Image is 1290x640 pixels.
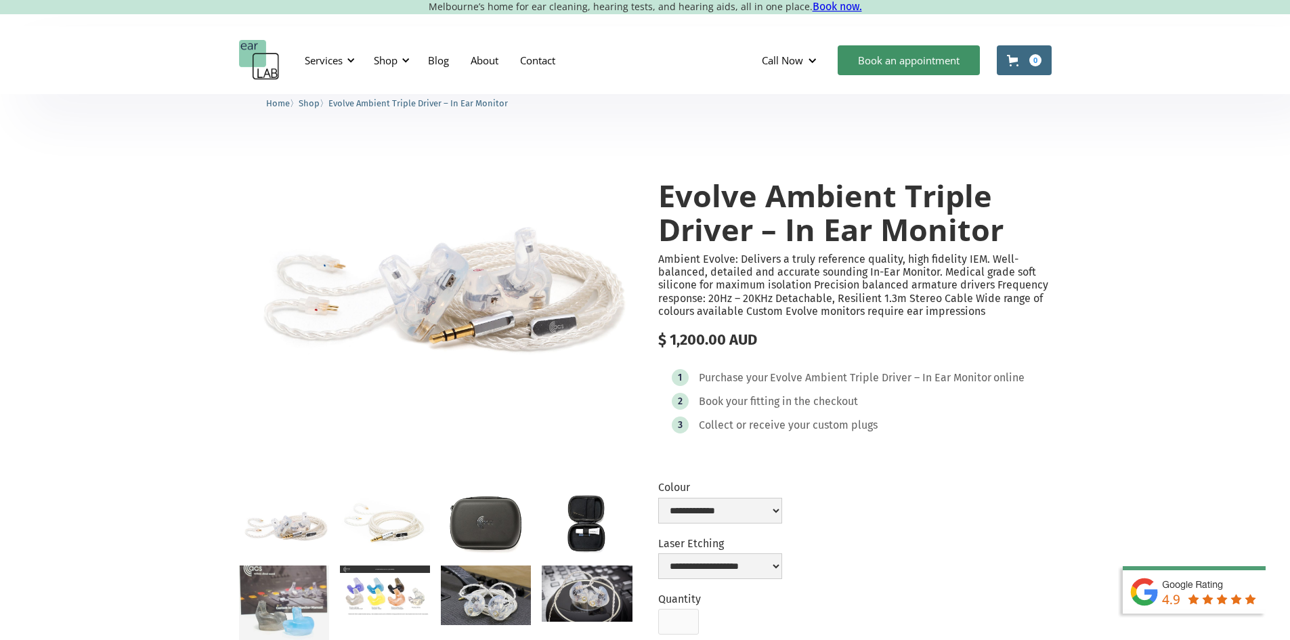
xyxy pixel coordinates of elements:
div: Call Now [762,54,803,67]
div: 0 [1029,54,1041,66]
div: Shop [366,40,414,81]
a: open lightbox [340,494,430,551]
div: 3 [678,420,683,430]
a: Open cart [997,45,1052,75]
h1: Evolve Ambient Triple Driver – In Ear Monitor [658,179,1052,246]
a: open lightbox [239,494,329,555]
div: Purchase your [699,371,768,385]
div: Call Now [751,40,831,81]
a: Contact [509,41,566,80]
span: Home [266,98,290,108]
li: 〉 [299,96,328,110]
a: open lightbox [441,494,531,554]
label: Colour [658,481,782,494]
div: Services [297,40,359,81]
a: open lightbox [542,494,632,554]
div: Evolve Ambient Triple Driver – In Ear Monitor [770,371,991,385]
a: About [460,41,509,80]
span: Evolve Ambient Triple Driver – In Ear Monitor [328,98,508,108]
div: Collect or receive your custom plugs [699,419,878,432]
div: 1 [678,372,682,383]
label: Laser Etching [658,537,782,550]
a: Home [266,96,290,109]
label: Quantity [658,593,701,605]
div: 2 [678,396,683,406]
a: open lightbox [239,152,632,414]
li: 〉 [266,96,299,110]
p: Ambient Evolve: Delivers a truly reference quality, high fidelity IEM. Well-balanced, detailed an... [658,253,1052,318]
a: Book an appointment [838,45,980,75]
a: Shop [299,96,320,109]
a: open lightbox [340,566,430,616]
a: open lightbox [441,566,531,626]
div: Shop [374,54,397,67]
a: Evolve Ambient Triple Driver – In Ear Monitor [328,96,508,109]
div: $ 1,200.00 AUD [658,331,1052,349]
div: Services [305,54,343,67]
a: Blog [417,41,460,80]
a: home [239,40,280,81]
span: Shop [299,98,320,108]
a: open lightbox [542,566,632,622]
div: online [993,371,1025,385]
div: Book your fitting in the checkout [699,395,858,408]
img: Evolve Ambient Triple Driver – In Ear Monitor [239,152,632,414]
